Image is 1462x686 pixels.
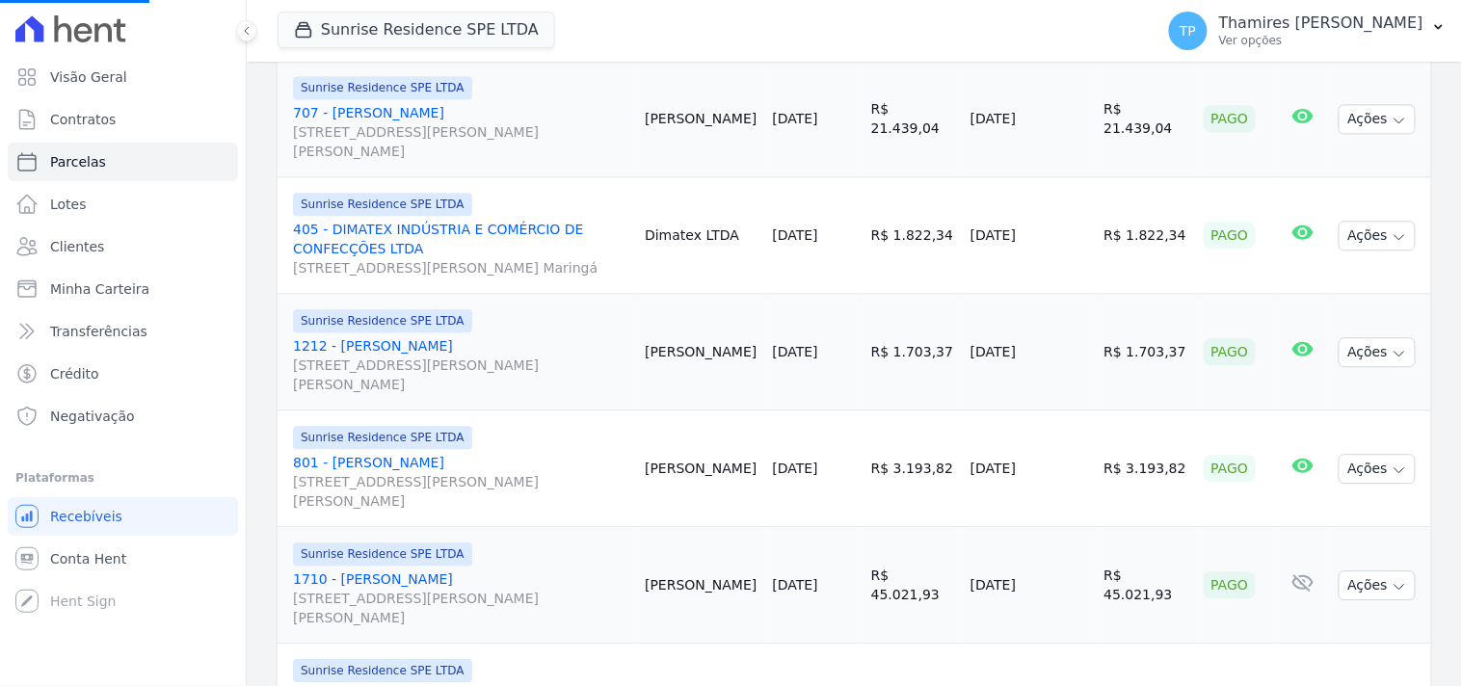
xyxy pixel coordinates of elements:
div: Plataformas [15,466,230,489]
span: [STREET_ADDRESS][PERSON_NAME][PERSON_NAME] [293,472,629,511]
span: Lotes [50,195,87,214]
td: [DATE] [963,294,1096,410]
div: Pago [1204,105,1257,132]
a: [DATE] [772,227,817,243]
div: Pago [1204,455,1257,482]
a: [DATE] [772,344,817,359]
td: R$ 1.703,37 [864,294,963,410]
a: Visão Geral [8,58,238,96]
a: 801 - [PERSON_NAME][STREET_ADDRESS][PERSON_NAME][PERSON_NAME] [293,453,629,511]
td: R$ 3.193,82 [864,410,963,527]
span: [STREET_ADDRESS][PERSON_NAME] Maringá [293,258,629,277]
td: [PERSON_NAME] [637,61,764,177]
td: R$ 21.439,04 [864,61,963,177]
p: Thamires [PERSON_NAME] [1219,13,1423,33]
button: Ações [1339,454,1416,484]
span: Clientes [50,237,104,256]
div: Pago [1204,222,1257,249]
td: R$ 1.703,37 [1096,294,1195,410]
td: [DATE] [963,410,1096,527]
td: [PERSON_NAME] [637,410,764,527]
a: 1212 - [PERSON_NAME][STREET_ADDRESS][PERSON_NAME][PERSON_NAME] [293,336,629,394]
a: Conta Hent [8,540,238,578]
span: [STREET_ADDRESS][PERSON_NAME][PERSON_NAME] [293,589,629,627]
a: [DATE] [772,577,817,593]
button: Ações [1339,570,1416,600]
a: 707 - [PERSON_NAME][STREET_ADDRESS][PERSON_NAME][PERSON_NAME] [293,103,629,161]
span: Sunrise Residence SPE LTDA [293,309,472,332]
span: TP [1180,24,1196,38]
td: [DATE] [963,61,1096,177]
a: Minha Carteira [8,270,238,308]
button: Ações [1339,221,1416,251]
span: Minha Carteira [50,279,149,299]
button: Sunrise Residence SPE LTDA [278,12,555,48]
button: Ações [1339,104,1416,134]
td: R$ 45.021,93 [1096,527,1195,644]
a: 1710 - [PERSON_NAME][STREET_ADDRESS][PERSON_NAME][PERSON_NAME] [293,569,629,627]
p: Ver opções [1219,33,1423,48]
div: Pago [1204,571,1257,598]
span: Contratos [50,110,116,129]
td: [DATE] [963,177,1096,294]
span: Negativação [50,407,135,426]
span: Recebíveis [50,507,122,526]
td: R$ 1.822,34 [864,177,963,294]
a: [DATE] [772,461,817,476]
a: Transferências [8,312,238,351]
td: Dimatex LTDA [637,177,764,294]
div: Pago [1204,338,1257,365]
td: R$ 45.021,93 [864,527,963,644]
span: Parcelas [50,152,106,171]
a: Crédito [8,355,238,393]
td: R$ 21.439,04 [1096,61,1195,177]
td: [PERSON_NAME] [637,294,764,410]
a: Contratos [8,100,238,139]
span: Conta Hent [50,549,126,568]
td: [PERSON_NAME] [637,527,764,644]
span: Sunrise Residence SPE LTDA [293,542,472,566]
button: TP Thamires [PERSON_NAME] Ver opções [1154,4,1462,58]
span: Sunrise Residence SPE LTDA [293,659,472,682]
span: Sunrise Residence SPE LTDA [293,76,472,99]
a: Negativação [8,397,238,435]
td: R$ 1.822,34 [1096,177,1195,294]
span: Sunrise Residence SPE LTDA [293,193,472,216]
span: Visão Geral [50,67,127,87]
span: Transferências [50,322,147,341]
a: Recebíveis [8,497,238,536]
a: Lotes [8,185,238,224]
td: R$ 3.193,82 [1096,410,1195,527]
a: Clientes [8,227,238,266]
span: [STREET_ADDRESS][PERSON_NAME][PERSON_NAME] [293,356,629,394]
a: Parcelas [8,143,238,181]
td: [DATE] [963,527,1096,644]
span: [STREET_ADDRESS][PERSON_NAME][PERSON_NAME] [293,122,629,161]
button: Ações [1339,337,1416,367]
span: Sunrise Residence SPE LTDA [293,426,472,449]
a: 405 - DIMATEX INDÚSTRIA E COMÉRCIO DE CONFECÇÕES LTDA[STREET_ADDRESS][PERSON_NAME] Maringá [293,220,629,277]
a: [DATE] [772,111,817,126]
span: Crédito [50,364,99,383]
